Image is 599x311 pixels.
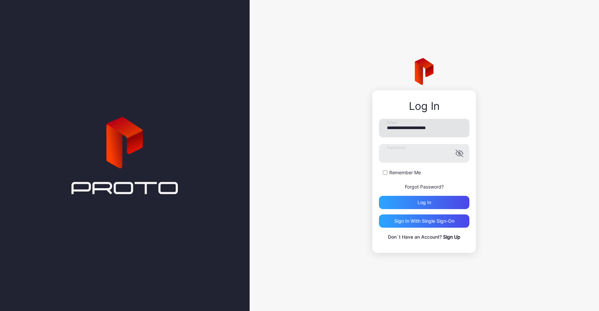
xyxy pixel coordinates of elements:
a: Forgot Password? [405,184,444,190]
button: Password [455,149,463,157]
button: Sign in With Single Sign-On [379,214,469,228]
div: Log in [418,200,431,205]
input: Password [379,144,469,163]
div: Sign in With Single Sign-On [394,218,454,224]
p: Don`t Have an Account? [379,233,469,241]
label: Remember Me [389,169,421,176]
a: Sign Up [443,234,460,240]
div: Log In [379,100,469,112]
button: Log in [379,196,469,209]
input: Email [379,119,469,137]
